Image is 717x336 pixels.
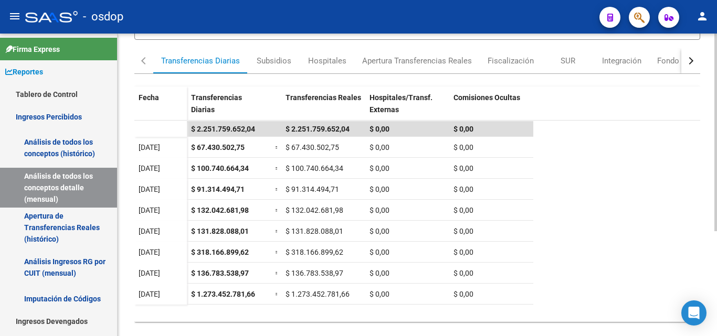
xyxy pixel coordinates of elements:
span: $ 0,00 [454,125,473,133]
span: $ 0,00 [454,206,473,214]
span: = [275,143,279,151]
div: Transferencias Diarias [161,55,240,67]
span: Comisiones Ocultas [454,93,520,102]
div: SUR [561,55,575,67]
span: Transferencias Diarias [191,93,242,114]
span: Firma Express [5,44,60,55]
span: Hospitales/Transf. Externas [370,93,433,114]
mat-icon: menu [8,10,21,23]
span: $ 67.430.502,75 [191,143,245,151]
span: $ 0,00 [370,248,389,256]
div: Apertura Transferencias Reales [362,55,472,67]
div: Subsidios [257,55,291,67]
datatable-header-cell: Transferencias Reales [281,86,365,131]
span: $ 0,00 [370,227,389,235]
span: $ 0,00 [370,164,389,172]
span: $ 0,00 [370,290,389,298]
span: $ 318.166.899,62 [286,248,343,256]
span: = [275,164,279,172]
span: $ 100.740.664,34 [286,164,343,172]
span: $ 0,00 [370,143,389,151]
datatable-header-cell: Fecha [134,86,187,131]
span: - osdop [83,5,123,28]
span: $ 318.166.899,62 [191,248,249,256]
datatable-header-cell: Hospitales/Transf. Externas [365,86,449,131]
span: $ 1.273.452.781,66 [191,290,255,298]
div: Hospitales [308,55,346,67]
span: $ 0,00 [454,290,473,298]
span: $ 91.314.494,71 [286,185,339,193]
span: Fecha [139,93,159,102]
span: $ 0,00 [370,185,389,193]
mat-icon: person [696,10,709,23]
span: = [275,227,279,235]
span: [DATE] [139,164,160,172]
span: = [275,248,279,256]
span: $ 0,00 [370,269,389,277]
span: $ 131.828.088,01 [191,227,249,235]
span: $ 1.273.452.781,66 [286,290,350,298]
span: $ 2.251.759.652,04 [191,125,255,133]
span: $ 0,00 [370,206,389,214]
datatable-header-cell: Transferencias Diarias [187,86,271,131]
span: [DATE] [139,269,160,277]
span: [DATE] [139,290,160,298]
span: $ 2.251.759.652,04 [286,125,350,133]
span: $ 0,00 [454,185,473,193]
span: Reportes [5,66,43,78]
span: [DATE] [139,206,160,214]
span: $ 0,00 [454,248,473,256]
span: $ 131.828.088,01 [286,227,343,235]
span: $ 136.783.538,97 [191,269,249,277]
span: $ 132.042.681,98 [191,206,249,214]
span: [DATE] [139,143,160,151]
span: = [275,185,279,193]
span: $ 100.740.664,34 [191,164,249,172]
span: $ 136.783.538,97 [286,269,343,277]
span: $ 132.042.681,98 [286,206,343,214]
span: [DATE] [139,227,160,235]
span: = [275,290,279,298]
span: [DATE] [139,185,160,193]
div: Integración [602,55,641,67]
span: $ 0,00 [454,269,473,277]
datatable-header-cell: Comisiones Ocultas [449,86,533,131]
span: $ 91.314.494,71 [191,185,245,193]
span: $ 0,00 [370,125,389,133]
span: [DATE] [139,248,160,256]
span: $ 0,00 [454,227,473,235]
div: Open Intercom Messenger [681,300,707,326]
span: = [275,206,279,214]
span: $ 0,00 [454,164,473,172]
span: $ 67.430.502,75 [286,143,339,151]
span: Transferencias Reales [286,93,361,102]
span: $ 0,00 [454,143,473,151]
span: = [275,269,279,277]
div: Fiscalización [488,55,534,67]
